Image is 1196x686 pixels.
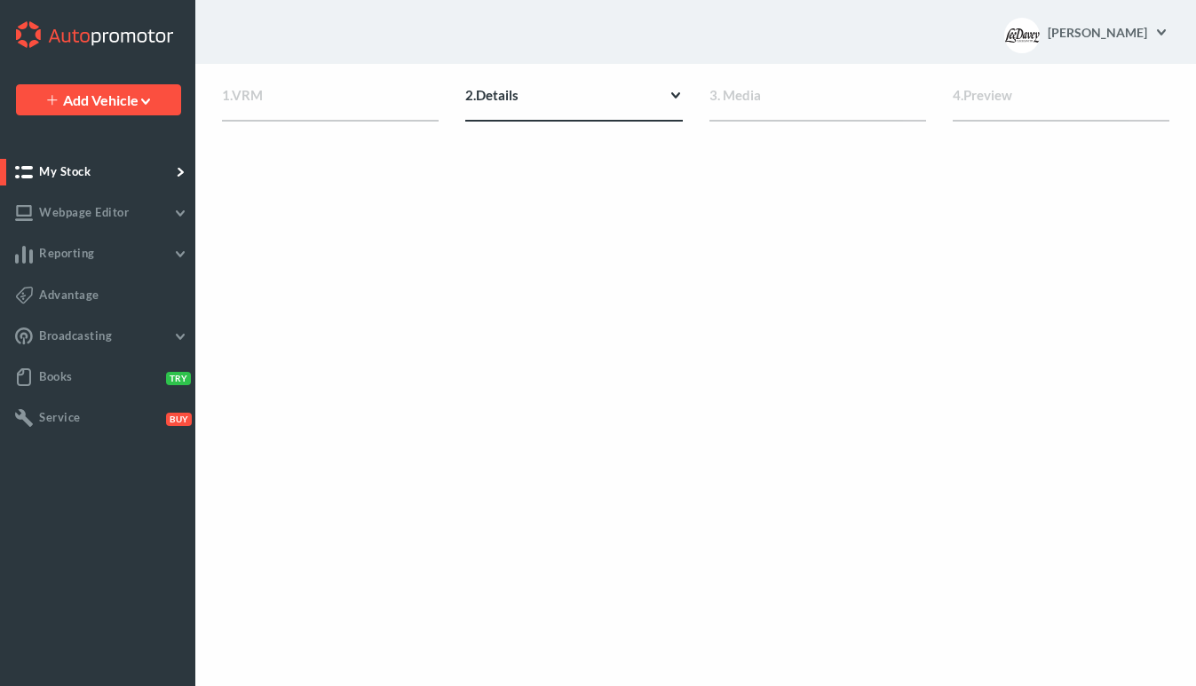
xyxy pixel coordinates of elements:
[39,328,112,343] span: Broadcasting
[222,87,232,103] span: 1.
[39,205,129,219] span: Webpage Editor
[39,288,99,302] span: Advantage
[166,372,191,385] span: Try
[39,246,95,260] span: Reporting
[16,84,181,115] a: Add Vehicle
[953,85,1169,122] div: Preview
[39,410,81,424] span: Service
[162,370,188,384] button: Try
[723,87,761,103] span: Media
[166,413,192,426] span: Buy
[465,87,476,103] span: 2.
[1047,14,1169,50] a: [PERSON_NAME]
[953,87,963,103] span: 4.
[39,164,91,178] span: My Stock
[39,369,73,383] span: Books
[709,87,720,103] span: 3.
[162,411,188,425] button: Buy
[222,85,439,122] div: VRM
[63,91,153,109] span: Add Vehicle
[465,85,682,122] div: Details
